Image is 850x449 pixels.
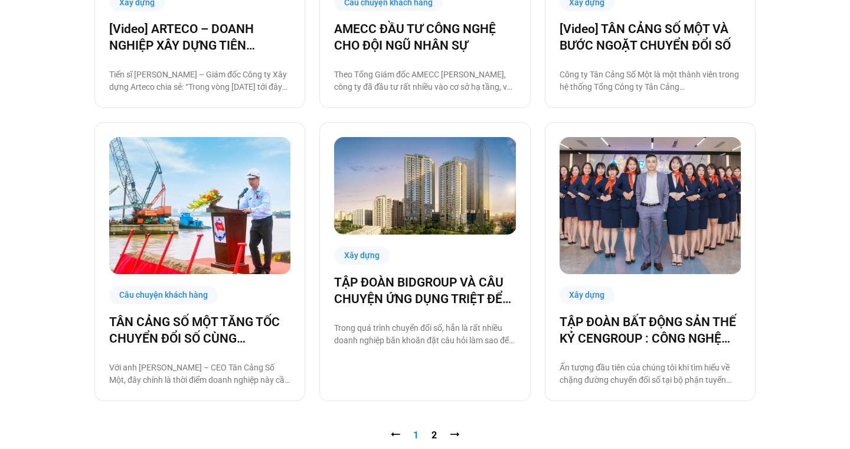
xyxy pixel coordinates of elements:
div: Câu chuyện khách hàng [109,286,218,304]
nav: Pagination [94,428,756,443]
a: AMECC ĐẦU TƯ CÔNG NGHỆ CHO ĐỘI NGŨ NHÂN SỰ [334,21,515,54]
a: [Video] ARTECO – DOANH NGHIỆP XÂY DỰNG TIÊN PHONG CHUYỂN ĐỔI SỐ [109,21,290,54]
p: Với anh [PERSON_NAME] – CEO Tân Cảng Số Một, đây chính là thời điểm doanh nghiệp này cần tăng tốc... [109,362,290,386]
p: Trong quá trình chuyển đổi số, hẳn là rất nhiều doanh nghiệp băn khoăn đặt câu hỏi làm sao để tri... [334,322,515,347]
a: TÂN CẢNG SỐ MỘT TĂNG TỐC CHUYỂN ĐỔI SỐ CÙNG [DOMAIN_NAME] [109,314,290,347]
span: 1 [413,430,419,441]
p: Ấn tượng đầu tiên của chúng tôi khi tìm hiểu về chặng đường chuyển đổi số tại bộ phận tuyển dụng ... [560,362,741,386]
p: Công ty Tân Cảng Số Một là một thành viên trong hệ thống Tổng Công ty Tân Cảng [GEOGRAPHIC_DATA] ... [560,69,741,93]
div: Xây dựng [560,286,615,304]
p: Theo Tổng Giám đốc AMECC [PERSON_NAME], công ty đã đầu tư rất nhiều vào cơ sở hạ tầng, vật chất v... [334,69,515,93]
a: TẬP ĐOÀN BIDGROUP VÀ CÂU CHUYỆN ỨNG DỤNG TRIỆT ĐỂ CÔNG NGHỆ BASE TRONG VẬN HÀNH & QUẢN TRỊ [334,274,515,307]
span: ⭠ [391,430,400,441]
a: ⭢ [450,430,459,441]
a: 2 [431,430,437,441]
div: Xây dựng [334,246,390,265]
p: Tiến sĩ [PERSON_NAME] – Giám đốc Công ty Xây dựng Arteco chia sẻ: “Trong vòng [DATE] tới đây và t... [109,69,290,93]
a: [Video] TÂN CẢNG SỐ MỘT VÀ BƯỚC NGOẶT CHUYỂN ĐỔI SỐ [560,21,741,54]
a: TẬP ĐOÀN BẤT ĐỘNG SẢN THẾ KỶ CENGROUP : CÔNG NGHỆ HÓA HOẠT ĐỘNG TUYỂN DỤNG CÙNG BASE E-HIRING [560,314,741,347]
